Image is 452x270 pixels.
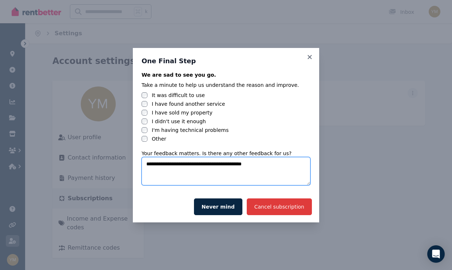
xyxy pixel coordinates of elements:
[194,198,242,215] button: Never mind
[142,81,310,89] div: Take a minute to help us understand the reason and improve.
[152,100,225,108] label: I have found another service
[427,245,445,263] div: Open Intercom Messenger
[247,198,312,215] button: Cancel subscription
[152,92,205,99] label: It was difficult to use
[142,150,310,157] div: Your feedback matters. Is there any other feedback for us?
[152,118,206,125] label: I didn't use it enough
[152,126,229,134] label: I'm having technical problems
[152,109,213,116] label: I have sold my property
[142,57,310,65] h3: One Final Step
[152,135,166,142] label: Other
[142,71,310,78] div: We are sad to see you go.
